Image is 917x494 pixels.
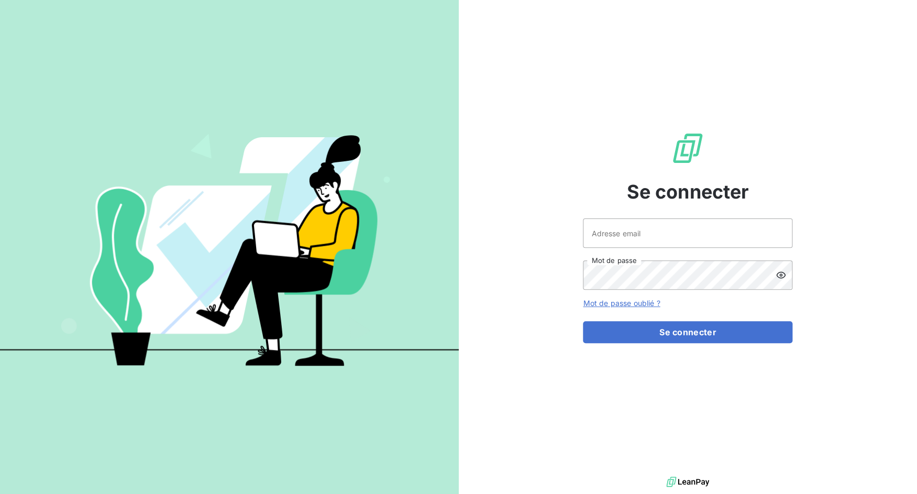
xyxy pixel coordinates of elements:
[626,178,749,206] span: Se connecter
[583,321,792,343] button: Se connecter
[671,131,704,165] img: Logo LeanPay
[666,474,709,490] img: logo
[583,218,792,248] input: placeholder
[583,299,660,308] a: Mot de passe oublié ?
